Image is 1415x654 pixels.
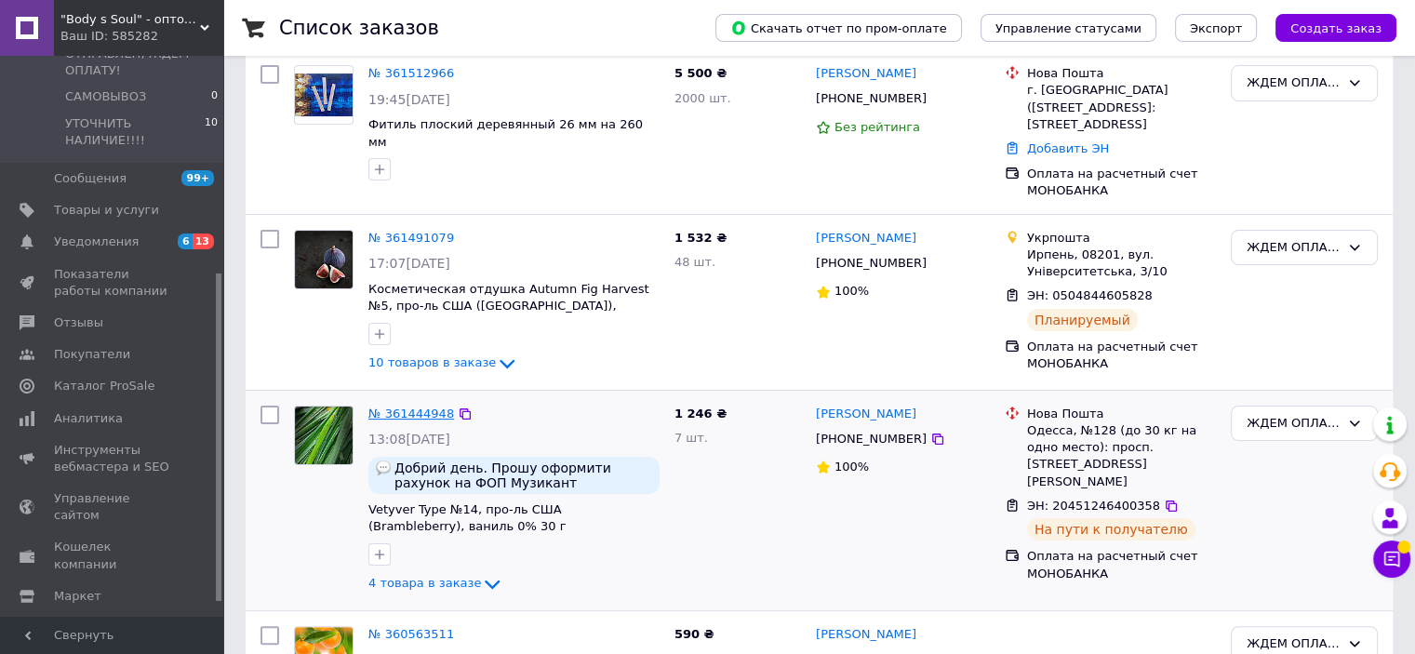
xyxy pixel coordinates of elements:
div: ЖДЕМ ОПЛАТУ [1247,414,1340,434]
a: Фитиль плоский деревянный 26 мм на 260 мм [368,117,643,149]
div: Оплата на расчетный счет МОНОБАНКА [1027,339,1216,372]
a: 10 товаров в заказе [368,355,518,369]
span: 13 [193,234,214,249]
button: Чат с покупателем [1373,541,1410,578]
span: САМОВЫВОЗ [65,88,146,105]
span: 100% [834,460,869,474]
span: УТОЧНИТЬ НАЛИЧИЕ!!!! [65,115,205,149]
span: ЭН: 20451246400358 [1027,499,1160,513]
div: Одесса, №128 (до 30 кг на одно место): просп. [STREET_ADDRESS][PERSON_NAME] [1027,422,1216,490]
div: ЖДЕМ ОПЛАТУ [1247,73,1340,93]
span: 2000 шт. [674,91,731,105]
span: Создать заказ [1290,21,1382,35]
span: Отзывы [54,314,103,331]
a: Создать заказ [1257,20,1396,34]
span: Показатели работы компании [54,266,172,300]
span: Кошелек компании [54,539,172,572]
span: Сообщения [54,170,127,187]
div: Оплата на расчетный счет МОНОБАНКА [1027,548,1216,581]
span: 590 ₴ [674,627,714,641]
img: :speech_balloon: [376,460,391,475]
h1: Список заказов [279,17,439,39]
span: 278 [198,46,218,79]
span: [PHONE_NUMBER] [816,432,927,446]
span: 1 532 ₴ [674,231,727,245]
span: 10 товаров в заказе [368,356,496,370]
button: Экспорт [1175,14,1257,42]
span: Управление статусами [995,21,1141,35]
img: Фото товару [295,231,353,288]
span: "Body s Soul" - оптово-роздрібний магазин товарів для миловаріння, свічок,пластикових форм,пакування [60,11,200,28]
span: 10 [205,115,218,149]
span: Без рейтинга [834,120,920,134]
div: Нова Пошта [1027,65,1216,82]
span: 6 [178,234,193,249]
span: 0 [211,88,218,105]
div: Укрпошта [1027,230,1216,247]
a: [PERSON_NAME] [816,626,916,644]
a: Фото товару [294,65,354,125]
span: [PHONE_NUMBER] [816,256,927,270]
span: ЭН: 0504844605828 [1027,288,1153,302]
span: 4 товара в заказе [368,576,481,590]
span: [PHONE_NUMBER] [816,91,927,105]
span: 99+ [181,170,214,186]
a: Косметическая отдушка Autumn Fig Harvest №5, про-ль США ([GEOGRAPHIC_DATA]), ваниль 0% 30 г [368,282,649,330]
div: ЖДЕМ ОПЛАТУ [1247,634,1340,654]
a: Фото товару [294,230,354,289]
span: ОТПРАВЛЕН, ЖДЕМ ОПЛАТУ! [65,46,198,79]
div: Ваш ID: 585282 [60,28,223,45]
div: На пути к получателю [1027,518,1195,541]
img: Фото товару [295,407,353,464]
span: 1 246 ₴ [674,407,727,420]
img: Фото товару [295,73,353,117]
span: Управление сайтом [54,490,172,524]
span: Экспорт [1190,21,1242,35]
div: Планируемый [1027,309,1138,331]
a: [PERSON_NAME] [816,65,916,83]
span: 48 шт. [674,255,715,269]
a: № 361512966 [368,66,454,80]
a: Vetyver Type №14, про-ль США (Brambleberry), ваниль 0% 30 г [368,502,567,534]
span: Каталог ProSale [54,378,154,394]
span: Уведомления [54,234,139,250]
span: Аналитика [54,410,123,427]
div: Нова Пошта [1027,406,1216,422]
button: Скачать отчет по пром-оплате [715,14,962,42]
span: Добрий день. Прошу оформити рахунок на ФОП Музикант [PERSON_NAME]. [394,460,652,490]
div: Оплата на расчетный счет МОНОБАНКА [1027,166,1216,199]
a: [PERSON_NAME] [816,406,916,423]
div: г. [GEOGRAPHIC_DATA] ([STREET_ADDRESS]: [STREET_ADDRESS] [1027,82,1216,133]
button: Управление статусами [981,14,1156,42]
span: Покупатели [54,346,130,363]
a: Фото товару [294,406,354,465]
span: Маркет [54,588,101,605]
div: ЖДЕМ ОПЛАТУ [1247,238,1340,258]
a: № 361444948 [368,407,454,420]
a: 4 товара в заказе [368,576,503,590]
a: № 360563511 [368,627,454,641]
div: Ирпень, 08201, вул. Університетська, 3/10 [1027,247,1216,280]
span: 100% [834,284,869,298]
button: Создать заказ [1275,14,1396,42]
span: 13:08[DATE] [368,432,450,447]
a: Добавить ЭН [1027,141,1109,155]
span: Скачать отчет по пром-оплате [730,20,947,36]
span: Товары и услуги [54,202,159,219]
a: № 361491079 [368,231,454,245]
span: 7 шт. [674,431,708,445]
span: 5 500 ₴ [674,66,727,80]
a: [PERSON_NAME] [816,230,916,247]
span: 19:45[DATE] [368,92,450,107]
span: 17:07[DATE] [368,256,450,271]
span: Инструменты вебмастера и SEO [54,442,172,475]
